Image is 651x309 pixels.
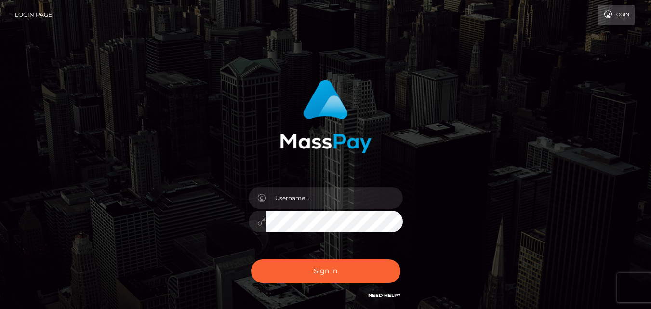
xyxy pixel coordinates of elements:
a: Login [598,5,635,25]
img: MassPay Login [280,80,372,153]
input: Username... [266,187,403,209]
button: Sign in [251,259,400,283]
a: Need Help? [368,292,400,298]
a: Login Page [15,5,52,25]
